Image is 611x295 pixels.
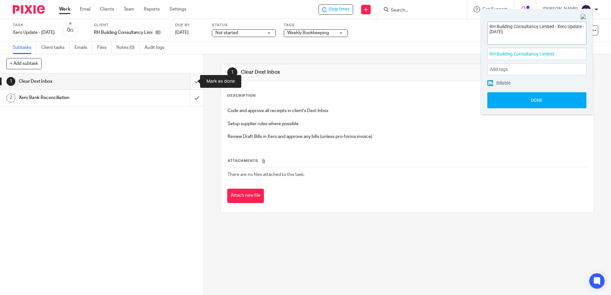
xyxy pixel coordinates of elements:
h1: Xero Bank Reconciliation [19,93,129,102]
button: Attach new file [227,189,264,203]
button: Done [487,92,586,108]
a: Audit logs [144,42,169,54]
a: Clients [100,6,114,12]
a: Reports [144,6,160,12]
label: Client [94,23,167,28]
a: Settings [169,6,186,12]
a: Notes (0) [116,42,140,54]
span: Billable [496,81,510,85]
label: Task [13,23,55,28]
div: RH Building Consultancy Limited - Xero Update - Tuesday [319,4,353,15]
input: Search [390,8,448,13]
p: Code and approve all receipts in client's Dext Inbox [228,108,587,114]
a: Team [124,6,134,12]
h1: Clear Dext Inbox [19,77,129,86]
h1: Clear Dext Inbox [241,69,421,76]
img: checked.png [488,81,493,86]
span: Not started [215,31,238,35]
span: Add tags [490,64,511,74]
p: Setup supplier rules where possible [228,121,587,127]
div: Xero Update - Tuesday [13,29,55,36]
textarea: RH Building Consultancy Limited - Xero Update - [DATE] [488,22,586,43]
div: 1 [227,67,237,78]
span: Weekly Bookkeeping [287,31,329,35]
span: There are no files attached to this task. [228,172,305,177]
a: Client tasks [41,42,70,54]
a: Subtasks [13,42,36,54]
img: Close [581,14,586,20]
img: svg%3E [581,4,591,15]
div: 0 [67,26,73,34]
label: Tags [284,23,348,28]
a: Files [97,42,112,54]
span: Get Support [483,7,507,11]
a: Email [80,6,90,12]
img: Pixie [13,5,45,14]
p: Description [227,93,256,98]
a: Emails [74,42,92,54]
span: Stop timer [329,6,350,13]
div: 1 [6,77,15,86]
p: RH Building Consultancy Limited [94,29,152,36]
button: + Add subtask [6,58,42,69]
div: Project: RH Building Consultancy Limited [487,48,586,60]
label: Due by [175,23,204,28]
p: Review Draft Bills in Xero and approve any bills (unless pro-forma invoice) [228,133,587,140]
p: [PERSON_NAME] [543,6,578,12]
span: [DATE] [175,30,189,35]
span: Attachments [228,159,258,163]
div: Xero Update - [DATE] [13,29,55,36]
a: Work [59,6,70,12]
div: 2 [6,94,15,102]
small: /2 [70,29,73,32]
span: RH Building Consultancy Limited [490,51,570,57]
label: Status [212,23,276,28]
